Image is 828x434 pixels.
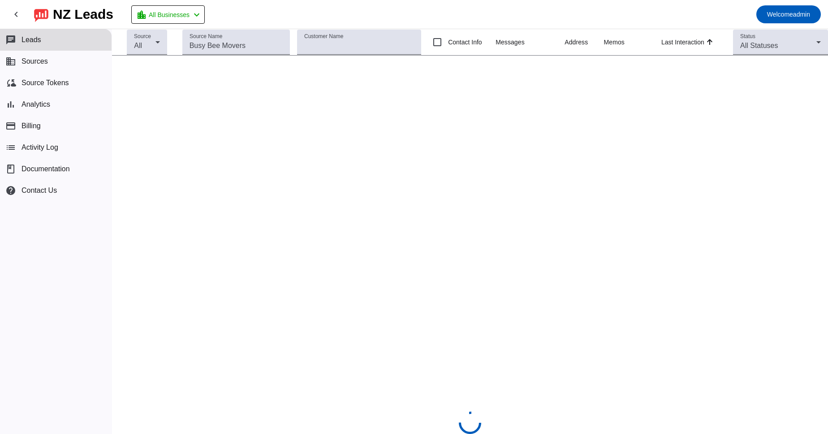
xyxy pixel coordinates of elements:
[11,9,22,20] mat-icon: chevron_left
[565,29,604,56] th: Address
[149,9,190,21] span: All Businesses
[22,57,48,65] span: Sources
[22,122,41,130] span: Billing
[767,11,793,18] span: Welcome
[5,35,16,45] mat-icon: chat
[5,164,16,174] span: book
[756,5,821,23] button: Welcomeadmin
[134,42,142,49] span: All
[190,40,283,51] input: Busy Bee Movers
[5,78,16,88] mat-icon: cloud_sync
[661,38,704,47] div: Last Interaction
[22,79,69,87] span: Source Tokens
[5,142,16,153] mat-icon: list
[22,100,50,108] span: Analytics
[22,165,70,173] span: Documentation
[53,8,113,21] div: NZ Leads
[5,99,16,110] mat-icon: bar_chart
[5,185,16,196] mat-icon: help
[22,143,58,152] span: Activity Log
[5,121,16,131] mat-icon: payment
[767,8,810,21] span: admin
[304,34,343,39] mat-label: Customer Name
[134,34,151,39] mat-label: Source
[604,29,661,56] th: Memos
[446,38,482,47] label: Contact Info
[22,187,57,195] span: Contact Us
[740,34,755,39] mat-label: Status
[22,36,41,44] span: Leads
[191,9,202,20] mat-icon: chevron_left
[190,34,222,39] mat-label: Source Name
[740,42,778,49] span: All Statuses
[496,29,565,56] th: Messages
[136,9,147,20] mat-icon: location_city
[131,5,205,24] button: All Businesses
[5,56,16,67] mat-icon: business
[34,7,48,22] img: logo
